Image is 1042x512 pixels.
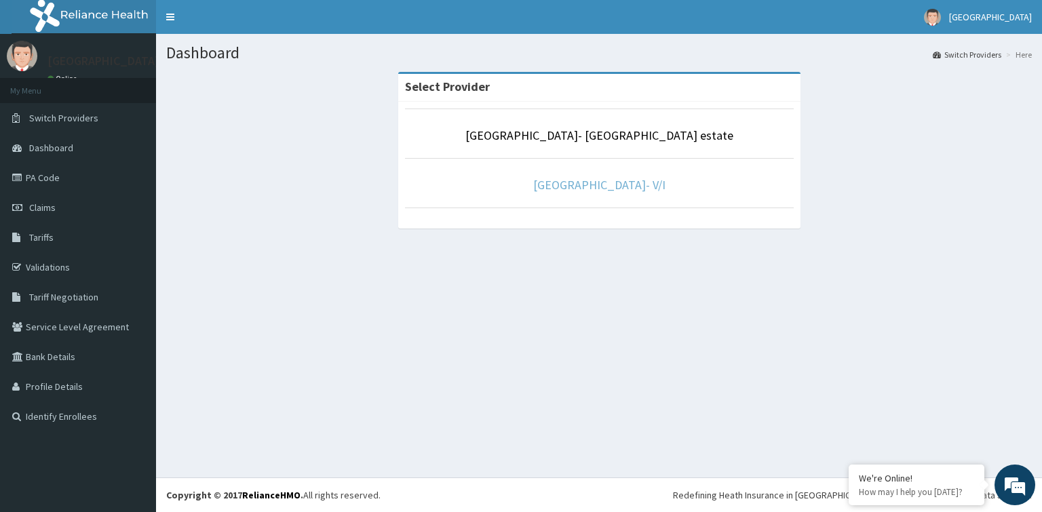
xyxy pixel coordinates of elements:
a: [GEOGRAPHIC_DATA]- V/I [533,177,665,193]
span: Dashboard [29,142,73,154]
div: We're Online! [859,472,974,484]
a: RelianceHMO [242,489,301,501]
span: Tariffs [29,231,54,243]
a: Switch Providers [933,49,1001,60]
span: Switch Providers [29,112,98,124]
div: Redefining Heath Insurance in [GEOGRAPHIC_DATA] using Telemedicine and Data Science! [673,488,1032,502]
p: [GEOGRAPHIC_DATA] [47,55,159,67]
span: Claims [29,201,56,214]
li: Here [1003,49,1032,60]
a: [GEOGRAPHIC_DATA]- [GEOGRAPHIC_DATA] estate [465,127,733,143]
a: Online [47,74,80,83]
h1: Dashboard [166,44,1032,62]
p: How may I help you today? [859,486,974,498]
strong: Copyright © 2017 . [166,489,303,501]
span: Tariff Negotiation [29,291,98,303]
img: User Image [7,41,37,71]
span: [GEOGRAPHIC_DATA] [949,11,1032,23]
img: User Image [924,9,941,26]
strong: Select Provider [405,79,490,94]
footer: All rights reserved. [156,477,1042,512]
